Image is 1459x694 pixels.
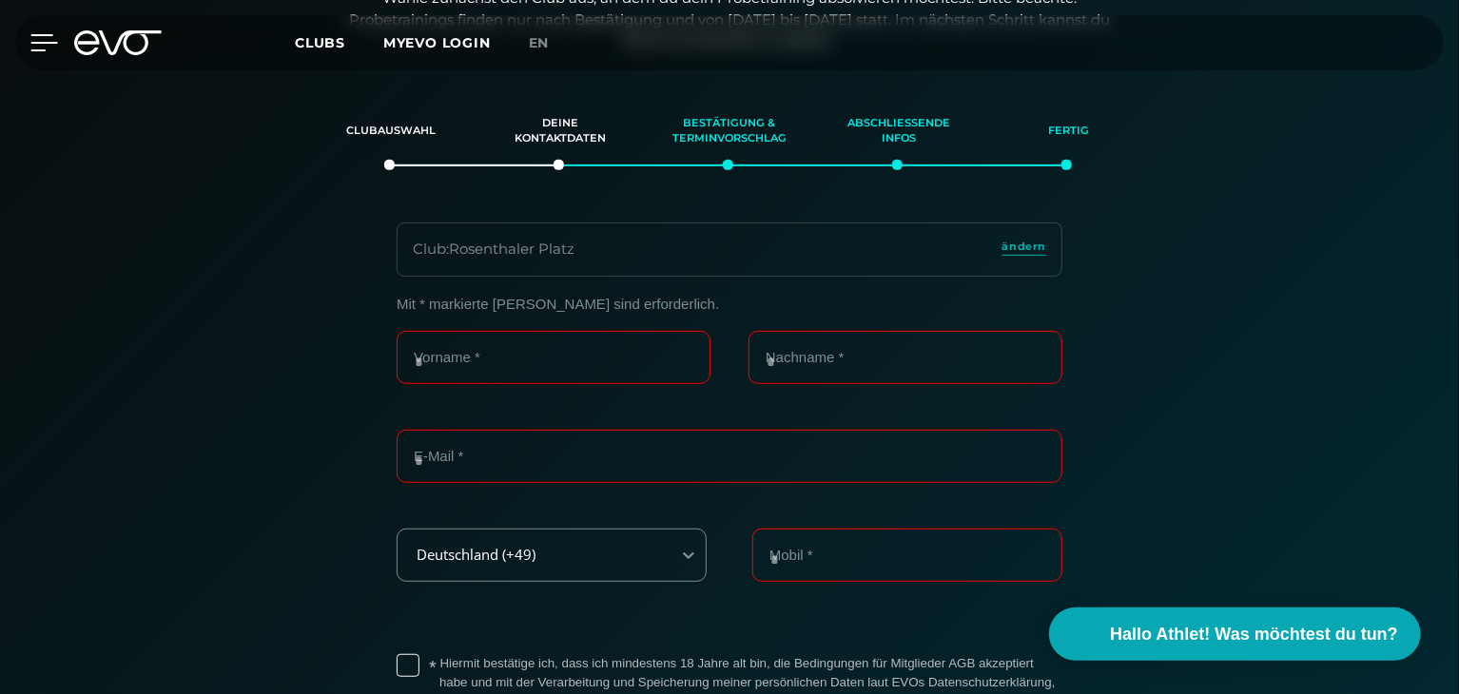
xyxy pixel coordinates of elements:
[529,32,573,54] a: en
[838,106,960,157] div: Abschließende Infos
[1049,607,1421,661] button: Hallo Athlet! Was möchtest du tun?
[499,106,621,157] div: Deine Kontaktdaten
[1002,239,1046,260] a: ändern
[397,296,1062,312] p: Mit * markierte [PERSON_NAME] sind erforderlich.
[330,106,452,157] div: Clubauswahl
[399,547,657,563] div: Deutschland (+49)
[669,106,790,157] div: Bestätigung & Terminvorschlag
[1007,106,1129,157] div: Fertig
[529,34,550,51] span: en
[295,33,383,51] a: Clubs
[1002,239,1046,255] span: ändern
[1110,622,1398,647] span: Hallo Athlet! Was möchtest du tun?
[413,239,574,260] div: Club : Rosenthaler Platz
[383,34,491,51] a: MYEVO LOGIN
[295,34,345,51] span: Clubs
